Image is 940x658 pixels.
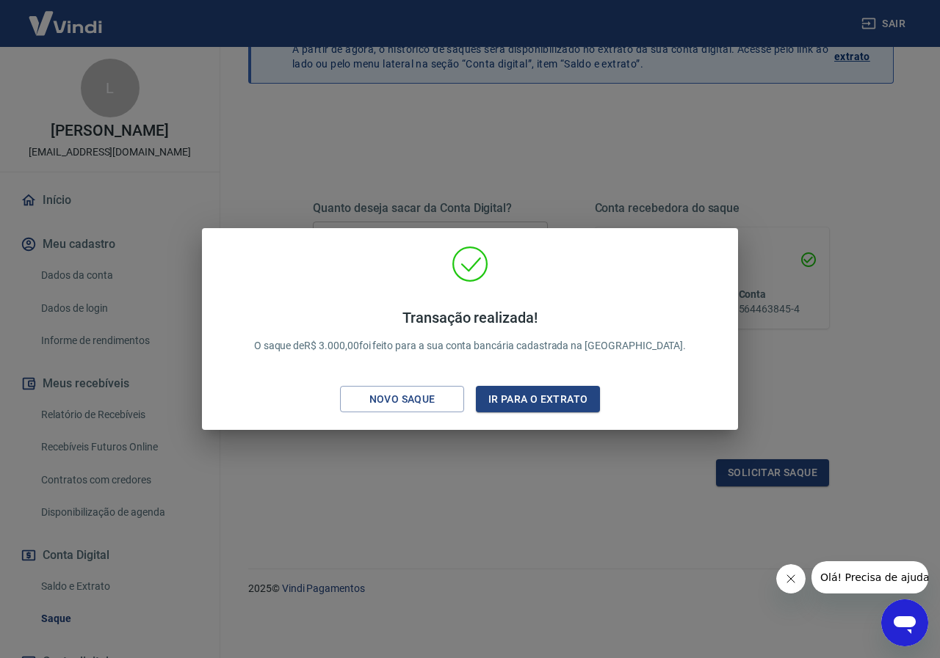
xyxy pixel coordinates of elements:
button: Novo saque [340,386,464,413]
div: Novo saque [352,390,453,409]
span: Olá! Precisa de ajuda? [9,10,123,22]
iframe: Fechar mensagem [776,564,806,593]
iframe: Mensagem da empresa [811,561,928,593]
h4: Transação realizada! [254,309,687,326]
button: Ir para o extrato [476,386,600,413]
p: O saque de R$ 3.000,00 foi feito para a sua conta bancária cadastrada na [GEOGRAPHIC_DATA]. [254,309,687,354]
iframe: Botão para abrir a janela de mensagens [881,599,928,646]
